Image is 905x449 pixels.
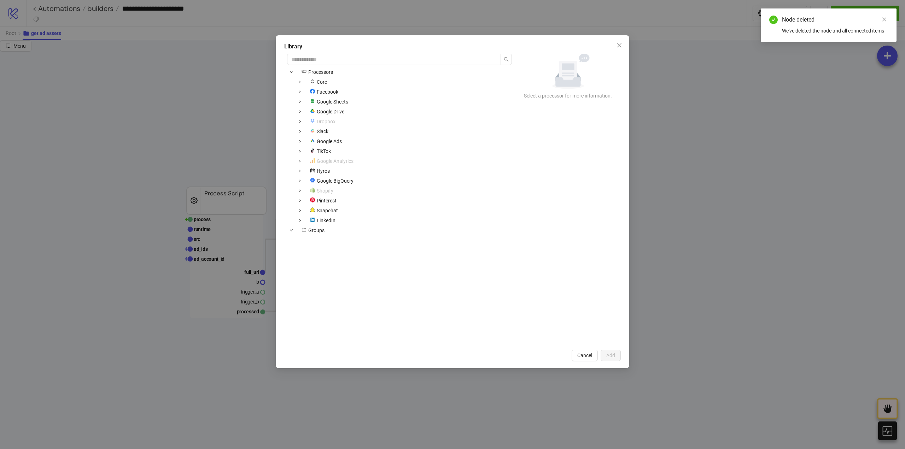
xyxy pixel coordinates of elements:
span: Slack [317,129,328,134]
span: Dropbox [317,119,335,124]
span: down [298,80,302,84]
span: TikTok [305,147,334,155]
div: Node deleted [782,16,888,24]
span: down [298,120,302,123]
span: down [298,219,302,222]
span: down [298,90,302,94]
div: Library [284,42,621,51]
span: Google BigQuery [305,177,356,185]
span: Pinterest [305,196,339,205]
span: Cancel [577,353,592,358]
span: Shopify [317,188,333,194]
span: check-circle [769,16,778,24]
span: down [298,189,302,193]
span: Google Sheets [317,99,348,105]
span: down [298,169,302,173]
div: Select a processor for more information. [521,92,615,100]
span: down [298,179,302,183]
span: down [298,140,302,143]
span: down [298,100,302,104]
span: down [298,149,302,153]
span: Hyros [305,167,333,175]
div: We've deleted the node and all connected items [782,27,888,35]
span: down [298,209,302,212]
span: LinkedIn [305,216,338,225]
span: close [617,42,622,48]
span: Dropbox [305,117,338,126]
span: Google Ads [317,138,342,144]
button: Add [601,350,621,361]
span: down [290,70,293,74]
span: down [290,229,293,232]
span: Facebook [317,89,338,95]
span: Processors [297,68,336,76]
span: TikTok [317,148,331,154]
span: Google Drive [317,109,344,114]
button: Close [614,40,625,51]
span: Google Analytics [317,158,354,164]
span: Google Ads [305,137,345,146]
span: down [298,159,302,163]
span: Snapchat [305,206,341,215]
a: Close [880,16,888,23]
span: Google Sheets [305,98,351,106]
span: search [504,57,509,62]
button: Cancel [572,350,598,361]
span: Hyros [317,168,330,174]
span: Core [305,78,330,86]
span: Pinterest [317,198,337,203]
span: down [298,130,302,133]
span: Shopify [305,187,336,195]
span: Google BigQuery [317,178,354,184]
span: Groups [297,226,327,235]
span: Processors [308,69,333,75]
span: Google Drive [305,107,347,116]
span: close [882,17,887,22]
span: down [298,199,302,202]
span: down [298,110,302,113]
span: Google Analytics [305,157,356,165]
span: Core [317,79,327,85]
span: Snapchat [317,208,338,213]
span: LinkedIn [317,218,335,223]
span: Groups [308,228,325,233]
span: Facebook [305,88,341,96]
span: Slack [305,127,331,136]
